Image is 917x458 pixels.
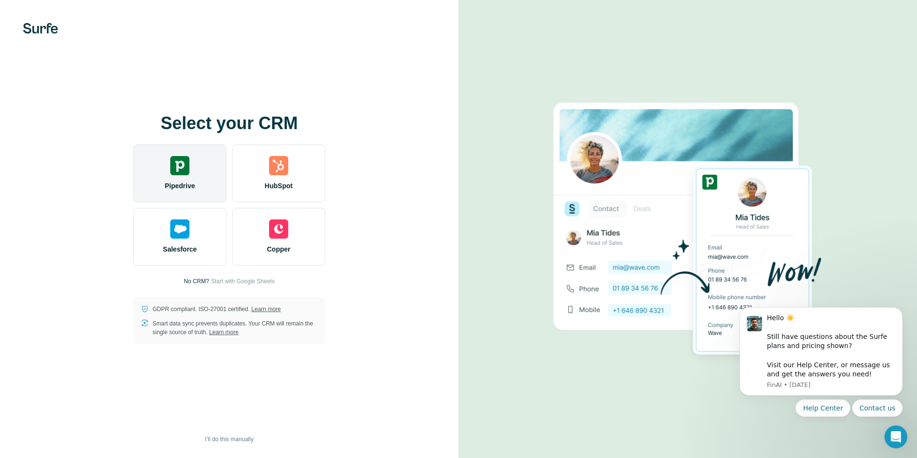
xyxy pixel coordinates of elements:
p: GDPR compliant. ISO-27001 certified. [153,305,281,313]
a: Learn more [209,329,238,336]
p: No CRM? [184,277,209,286]
span: I’ll do this manually [205,435,253,444]
span: Copper [267,244,291,254]
button: Start with Google Sheets [211,277,275,286]
h1: Select your CRM [133,114,325,133]
img: Surfe's logo [23,23,58,34]
img: pipedrive's logo [170,156,189,175]
button: I’ll do this manually [198,432,260,446]
img: hubspot's logo [269,156,288,175]
span: Salesforce [163,244,197,254]
p: Smart data sync prevents duplicates. Your CRM will remain the single source of truth. [153,319,317,337]
iframe: Intercom live chat [884,425,907,448]
span: HubSpot [265,181,293,191]
img: salesforce's logo [170,219,189,239]
img: copper's logo [269,219,288,239]
iframe: Intercom notifications message [725,299,917,422]
img: PIPEDRIVE image [553,86,822,372]
span: Pipedrive [165,181,195,191]
a: Learn more [251,306,281,313]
